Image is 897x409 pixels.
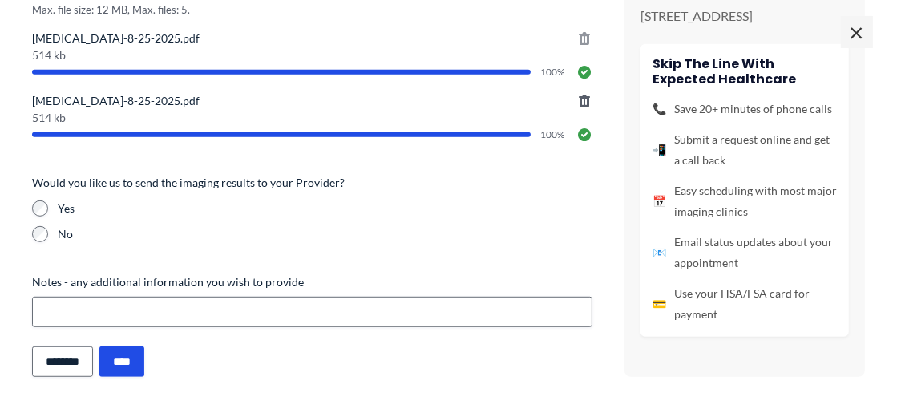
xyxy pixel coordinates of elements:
span: [MEDICAL_DATA]-8-25-2025.pdf [32,93,592,109]
span: 514 kb [32,50,592,61]
span: 📲 [653,140,666,160]
span: [MEDICAL_DATA]-8-25-2025.pdf [32,30,592,47]
li: Email status updates about your appointment [653,232,837,273]
span: 514 kb [32,112,592,124]
li: Submit a request online and get a call back [653,129,837,171]
span: 📧 [653,242,666,263]
span: × [841,16,873,48]
label: Yes [58,200,592,217]
li: Use your HSA/FSA card for payment [653,283,837,325]
span: Max. file size: 12 MB, Max. files: 5. [32,2,592,18]
span: 💳 [653,294,666,314]
span: 100% [540,130,567,140]
li: Easy scheduling with most major imaging clinics [653,180,837,222]
li: Save 20+ minutes of phone calls [653,99,837,119]
span: 📅 [653,191,666,212]
legend: Would you like us to send the imaging results to your Provider? [32,175,345,191]
h4: Skip the line with Expected Healthcare [653,56,837,87]
span: 100% [540,67,567,77]
p: [STREET_ADDRESS] [640,4,849,28]
label: Notes - any additional information you wish to provide [32,274,592,290]
span: 📞 [653,99,666,119]
label: No [58,226,592,242]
